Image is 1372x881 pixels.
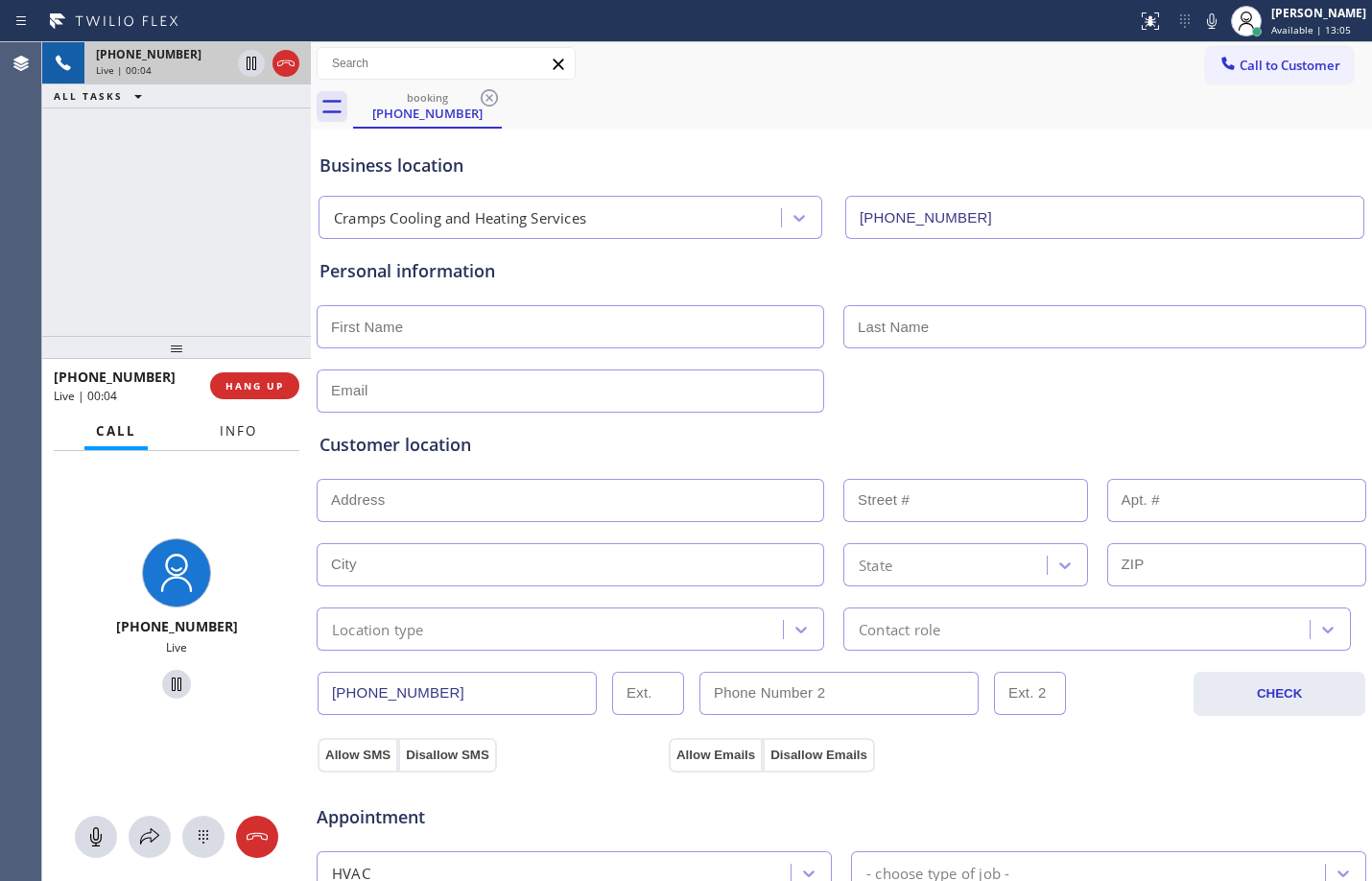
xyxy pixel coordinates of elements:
[845,196,1364,239] input: Phone Number
[129,816,171,858] button: Open directory
[54,388,117,404] span: Live | 00:04
[225,379,284,393] span: HANG UP
[319,258,1363,284] div: Personal information
[220,422,257,440] span: Info
[1107,479,1367,522] input: Apt. #
[355,90,500,105] div: booking
[272,50,299,77] button: Hang up
[763,738,875,773] button: Disallow Emails
[843,305,1366,348] input: Last Name
[398,738,497,773] button: Disallow SMS
[317,479,824,522] input: Address
[318,738,398,773] button: Allow SMS
[182,816,225,858] button: Open dialpad
[1240,57,1340,74] span: Call to Customer
[669,738,763,773] button: Allow Emails
[1206,47,1353,83] button: Call to Customer
[1198,8,1225,35] button: Mute
[699,672,979,715] input: Phone Number 2
[859,618,940,640] div: Contact role
[319,153,1363,179] div: Business location
[42,84,161,107] button: ALL TASKS
[96,422,136,440] span: Call
[994,672,1066,715] input: Ext. 2
[84,413,148,450] button: Call
[208,413,269,450] button: Info
[96,63,152,77] span: Live | 00:04
[317,804,664,830] span: Appointment
[843,479,1088,522] input: Street #
[210,372,299,399] button: HANG UP
[166,639,187,655] span: Live
[162,670,191,699] button: Hold Customer
[859,554,892,576] div: State
[1194,672,1365,716] button: CHECK
[54,89,123,103] span: ALL TASKS
[238,50,265,77] button: Hold Customer
[1271,23,1351,36] span: Available | 13:05
[355,85,500,127] div: (888) 372-4060
[317,305,824,348] input: First Name
[355,105,500,122] div: [PHONE_NUMBER]
[236,816,278,858] button: Hang up
[116,617,238,635] span: [PHONE_NUMBER]
[318,672,597,715] input: Phone Number
[318,48,575,79] input: Search
[319,432,1363,458] div: Customer location
[332,618,424,640] div: Location type
[54,368,176,386] span: [PHONE_NUMBER]
[317,543,824,586] input: City
[96,46,201,62] span: [PHONE_NUMBER]
[75,816,117,858] button: Mute
[612,672,684,715] input: Ext.
[1107,543,1367,586] input: ZIP
[1271,5,1366,21] div: [PERSON_NAME]
[317,369,824,413] input: Email
[334,207,586,229] div: Cramps Cooling and Heating Services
